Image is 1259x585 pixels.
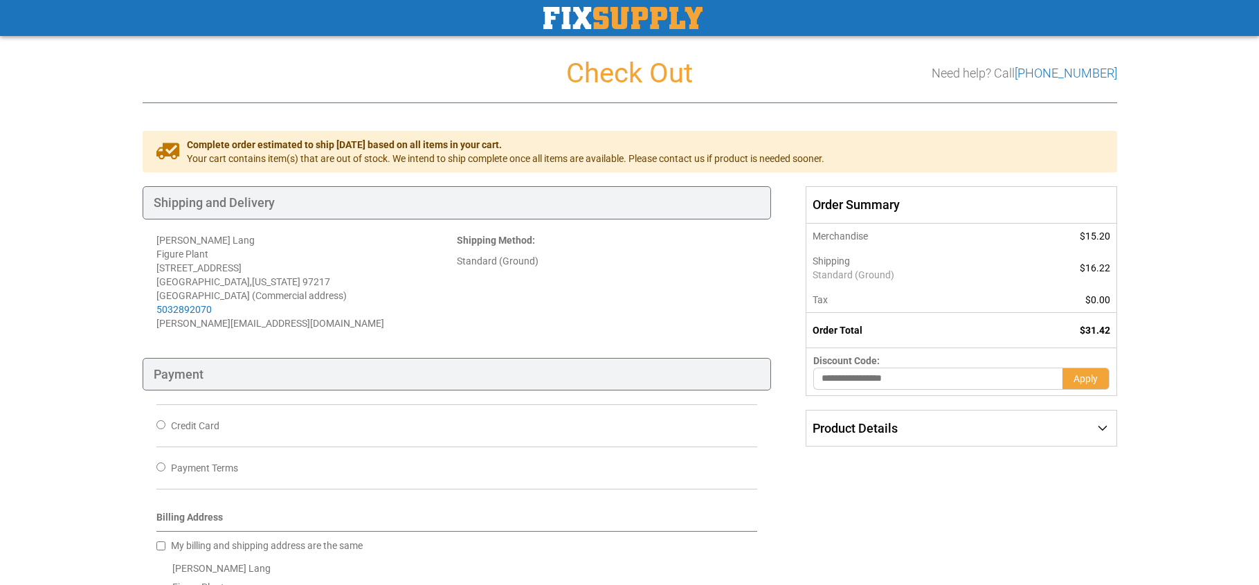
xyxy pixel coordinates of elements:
[171,420,219,431] span: Credit Card
[1080,262,1110,273] span: $16.22
[171,540,363,551] span: My billing and shipping address are the same
[813,255,850,267] span: Shipping
[457,254,757,268] div: Standard (Ground)
[813,325,862,336] strong: Order Total
[806,287,1019,313] th: Tax
[543,7,703,29] img: Fix Industrial Supply
[171,462,238,474] span: Payment Terms
[187,138,824,152] span: Complete order estimated to ship [DATE] based on all items in your cart.
[156,318,384,329] span: [PERSON_NAME][EMAIL_ADDRESS][DOMAIN_NAME]
[1074,373,1098,384] span: Apply
[143,58,1117,89] h1: Check Out
[1062,368,1109,390] button: Apply
[813,355,880,366] span: Discount Code:
[143,186,772,219] div: Shipping and Delivery
[813,268,1011,282] span: Standard (Ground)
[143,358,772,391] div: Payment
[252,276,300,287] span: [US_STATE]
[806,224,1019,249] th: Merchandise
[806,186,1116,224] span: Order Summary
[457,235,532,246] span: Shipping Method
[457,235,535,246] strong: :
[813,421,898,435] span: Product Details
[1015,66,1117,80] a: [PHONE_NUMBER]
[932,66,1117,80] h3: Need help? Call
[156,304,212,315] a: 5032892070
[1080,231,1110,242] span: $15.20
[187,152,824,165] span: Your cart contains item(s) that are out of stock. We intend to ship complete once all items are a...
[1085,294,1110,305] span: $0.00
[1080,325,1110,336] span: $31.42
[543,7,703,29] a: store logo
[156,510,758,532] div: Billing Address
[156,233,457,330] address: [PERSON_NAME] Lang Figure Plant [STREET_ADDRESS] [GEOGRAPHIC_DATA] , 97217 [GEOGRAPHIC_DATA] (Com...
